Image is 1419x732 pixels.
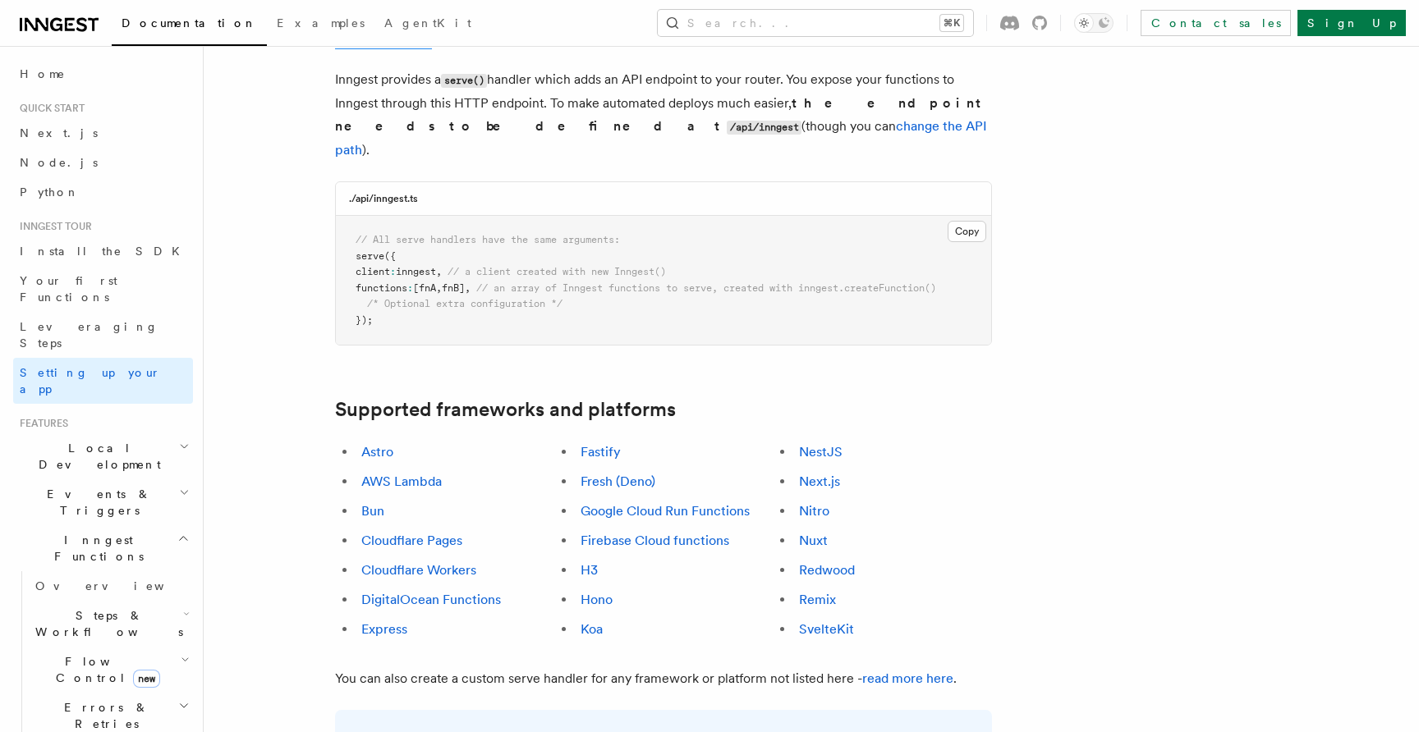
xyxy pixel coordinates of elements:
span: inngest [396,266,436,277]
span: /* Optional extra configuration */ [367,298,563,309]
a: Firebase Cloud functions [581,533,729,548]
span: Documentation [122,16,257,30]
span: Python [20,185,80,199]
a: Remix [799,592,836,607]
a: SvelteKit [799,621,854,637]
span: Install the SDK [20,245,190,258]
a: AgentKit [374,5,481,44]
button: Inngest Functions [13,525,193,571]
span: }); [356,314,373,326]
code: /api/inngest [727,121,801,135]
span: Leveraging Steps [20,320,158,350]
span: Flow Control [29,653,181,686]
span: : [390,266,396,277]
a: Nitro [799,503,829,519]
a: read more here [862,670,953,686]
span: // an array of Inngest functions to serve, created with inngest.createFunction() [476,282,936,294]
a: Setting up your app [13,358,193,404]
a: Sign Up [1297,10,1406,36]
span: Features [13,417,68,430]
span: client [356,266,390,277]
span: Setting up your app [20,366,161,396]
a: Hono [581,592,613,607]
span: ({ [384,250,396,262]
a: NestJS [799,444,843,460]
button: Local Development [13,433,193,479]
button: Steps & Workflows [29,601,193,647]
span: Node.js [20,156,98,169]
span: // a client created with new Inngest() [448,266,666,277]
a: Bun [361,503,384,519]
a: Overview [29,571,193,601]
a: DigitalOcean Functions [361,592,501,607]
span: functions [356,282,407,294]
span: Overview [35,579,204,592]
a: Node.js [13,148,193,177]
a: Cloudflare Workers [361,562,476,578]
span: Home [20,66,66,82]
a: Fresh (Deno) [581,474,655,489]
a: Your first Functions [13,266,193,312]
button: Toggle dark mode [1074,13,1114,33]
a: Cloudflare Pages [361,533,462,548]
span: new [133,670,160,688]
span: Next.js [20,126,98,140]
a: Express [361,621,407,637]
a: Supported frameworks and platforms [335,398,676,421]
button: Copy [948,221,986,242]
span: serve [356,250,384,262]
h3: ./api/inngest.ts [349,192,418,205]
span: Local Development [13,440,179,473]
span: Inngest Functions [13,532,177,565]
span: [fnA [413,282,436,294]
a: Next.js [13,118,193,148]
button: Events & Triggers [13,479,193,525]
a: Python [13,177,193,207]
span: AgentKit [384,16,471,30]
span: , [436,266,442,277]
span: Your first Functions [20,274,117,304]
p: Inngest provides a handler which adds an API endpoint to your router. You expose your functions t... [335,68,992,162]
span: Errors & Retries [29,699,178,732]
a: Leveraging Steps [13,312,193,358]
p: You can also create a custom serve handler for any framework or platform not listed here - . [335,667,992,690]
a: Nuxt [799,533,828,548]
button: Search...⌘K [658,10,973,36]
span: : [407,282,413,294]
a: Koa [581,621,603,637]
a: Home [13,59,193,89]
span: Events & Triggers [13,486,179,519]
span: Inngest tour [13,220,92,233]
a: Install the SDK [13,236,193,266]
button: Flow Controlnew [29,647,193,693]
span: Steps & Workflows [29,607,183,640]
span: Quick start [13,102,85,115]
span: , [465,282,471,294]
kbd: ⌘K [940,15,963,31]
span: Examples [277,16,365,30]
code: serve() [441,74,487,88]
a: Examples [267,5,374,44]
a: AWS Lambda [361,474,442,489]
a: Redwood [799,562,855,578]
a: Google Cloud Run Functions [581,503,750,519]
a: H3 [581,562,598,578]
span: fnB] [442,282,465,294]
a: Fastify [581,444,621,460]
a: Astro [361,444,393,460]
span: , [436,282,442,294]
a: Next.js [799,474,840,489]
a: Contact sales [1141,10,1291,36]
span: // All serve handlers have the same arguments: [356,234,620,245]
a: Documentation [112,5,267,46]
